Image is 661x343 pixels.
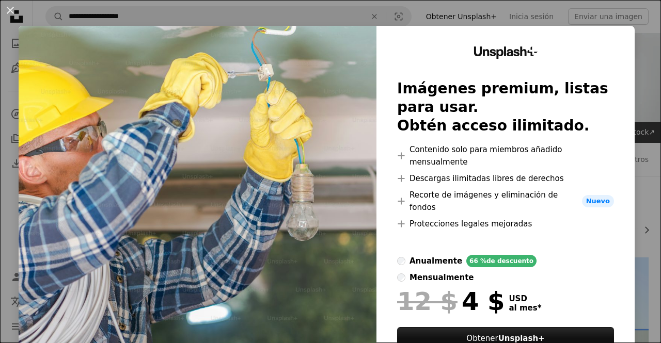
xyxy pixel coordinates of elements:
[397,172,614,185] li: Descargas ilimitadas libres de derechos
[397,273,405,282] input: mensualmente
[509,303,541,313] span: al mes *
[397,288,505,315] div: 4 $
[397,257,405,265] input: anualmente66 %de descuento
[397,218,614,230] li: Protecciones legales mejoradas
[397,79,614,135] h2: Imágenes premium, listas para usar. Obtén acceso ilimitado.
[410,255,462,267] div: anualmente
[509,294,541,303] span: USD
[466,255,537,267] div: 66 % de descuento
[397,143,614,168] li: Contenido solo para miembros añadido mensualmente
[410,271,474,284] div: mensualmente
[582,195,614,207] span: Nuevo
[397,288,458,315] span: 12 $
[498,334,545,343] strong: Unsplash+
[397,189,614,214] li: Recorte de imágenes y eliminación de fondos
